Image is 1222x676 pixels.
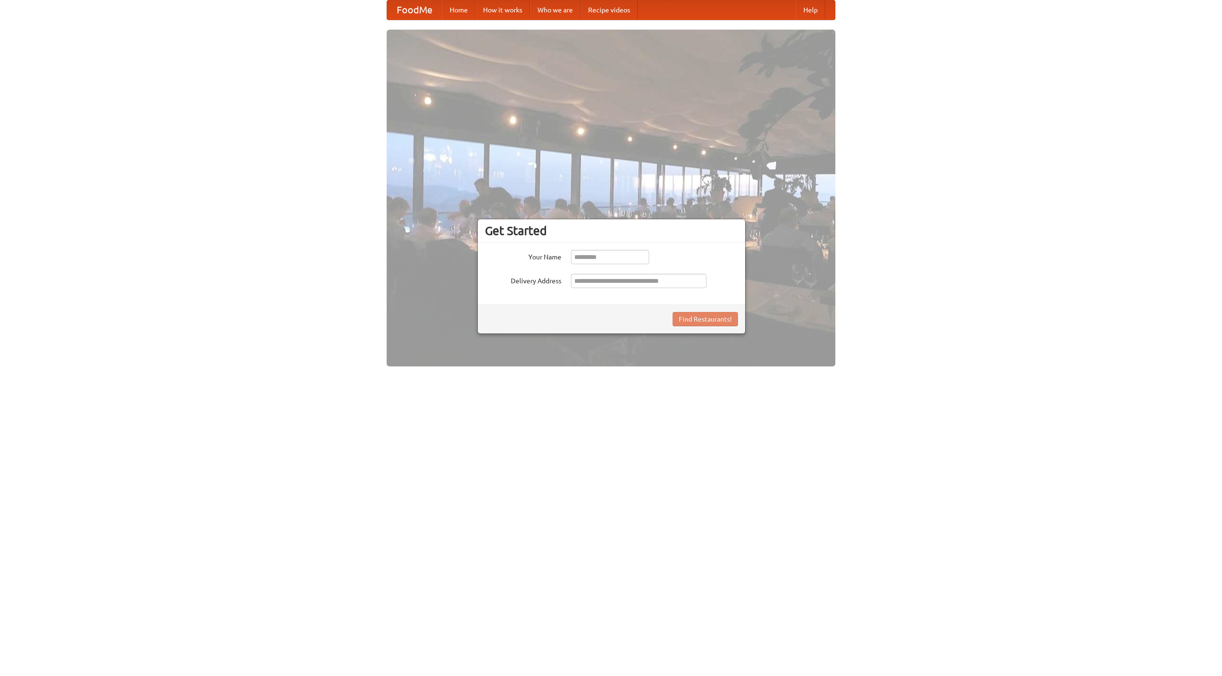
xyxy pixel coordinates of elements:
a: Help [796,0,825,20]
a: Home [442,0,475,20]
label: Your Name [485,250,561,262]
a: Who we are [530,0,580,20]
a: How it works [475,0,530,20]
a: Recipe videos [580,0,638,20]
h3: Get Started [485,224,738,238]
button: Find Restaurants! [673,312,738,326]
label: Delivery Address [485,274,561,286]
a: FoodMe [387,0,442,20]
